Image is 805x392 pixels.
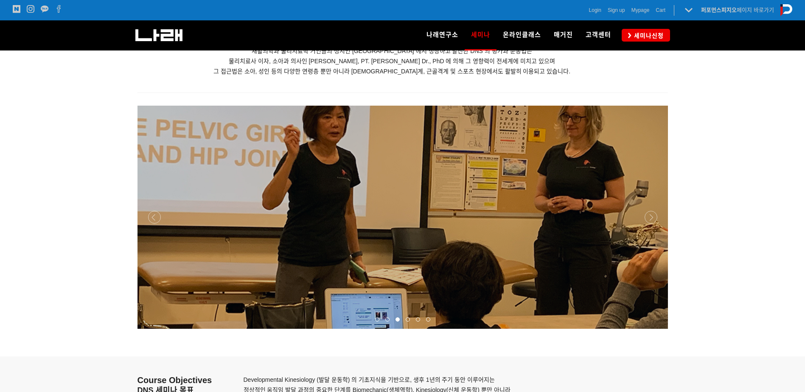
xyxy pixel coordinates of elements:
span: Course Objectives [137,375,212,385]
span: 재활의학과 물리치료학 거인들의 성지인 [GEOGRAPHIC_DATA] 에서 성장하고 발전한 DNS 의 평가과 운동법은 [252,48,532,54]
span: 세미나 [471,28,490,42]
a: 나래연구소 [420,20,465,50]
a: 세미나 [465,20,496,50]
a: Sign up [608,6,625,14]
a: Mypage [631,6,650,14]
a: 퍼포먼스피지오페이지 바로가기 [701,7,774,13]
span: 세미나신청 [631,31,664,40]
span: Developmental Kinesiology (발달 운동학) 의 기초지식을 기반으로, 생후 1년의 주기 동안 이루어지는 [244,376,495,383]
a: 온라인클래스 [496,20,547,50]
span: 고객센터 [586,31,611,39]
strong: 퍼포먼스피지오 [701,7,737,13]
span: 그 접근법은 소아, 성인 등의 다양한 연령층 뿐만 아니라 [DEMOGRAPHIC_DATA]계, 근골격계 및 스포츠 현장에서도 활발히 이용되고 있습니다. [213,68,571,75]
a: Cart [656,6,665,14]
span: 물리치료사 이자, 소아과 의사인 [PERSON_NAME], PT. [PERSON_NAME] Dr., PhD 에 의해 그 영향력이 전세계에 미치고 있으며 [229,58,555,64]
span: 나래연구소 [426,31,458,39]
a: Login [589,6,601,14]
span: 온라인클래스 [503,31,541,39]
a: 세미나신청 [622,29,670,41]
a: 매거진 [547,20,579,50]
span: 매거진 [554,31,573,39]
a: 고객센터 [579,20,617,50]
